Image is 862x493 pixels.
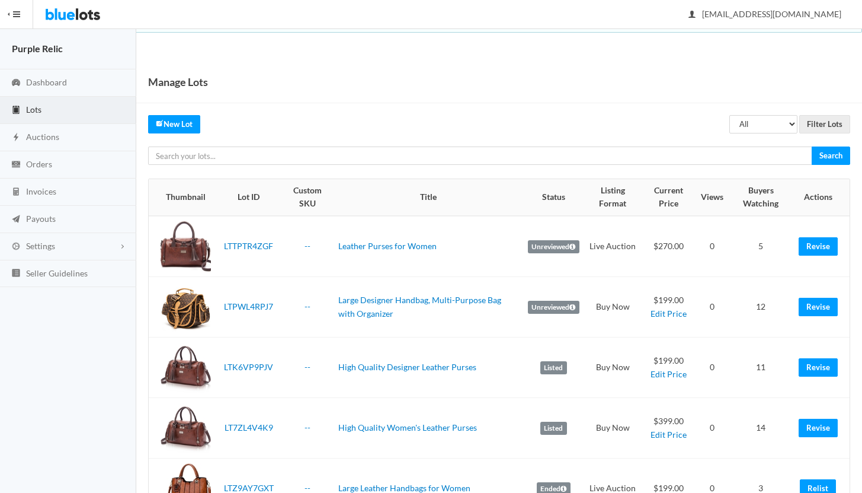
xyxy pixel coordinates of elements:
[148,115,200,133] a: createNew Lot
[528,301,579,314] label: Unreviewed
[338,483,470,493] a: Large Leather Handbags for Women
[799,237,838,256] a: Revise
[334,179,523,216] th: Title
[338,295,501,319] a: Large Designer Handbag, Multi-Purpose Bag with Organizer
[224,362,273,372] a: LTK6VP9PJV
[10,268,22,279] ion-icon: list box
[641,338,696,398] td: $199.00
[641,398,696,459] td: $399.00
[10,187,22,198] ion-icon: calculator
[794,179,850,216] th: Actions
[696,216,728,277] td: 0
[305,422,310,432] a: --
[584,338,641,398] td: Buy Now
[216,179,281,216] th: Lot ID
[650,369,687,379] a: Edit Price
[10,241,22,253] ion-icon: cog
[305,483,310,493] a: --
[12,43,63,54] strong: Purple Relic
[148,73,208,91] h1: Manage Lots
[149,179,216,216] th: Thumbnail
[728,338,794,398] td: 11
[523,179,584,216] th: Status
[225,422,273,432] a: LT7ZL4V4K9
[338,422,477,432] a: High Quality Women's Leather Purses
[338,362,476,372] a: High Quality Designer Leather Purses
[224,241,273,251] a: LTTPTR4ZGF
[696,179,728,216] th: Views
[584,277,641,338] td: Buy Now
[584,398,641,459] td: Buy Now
[799,419,838,437] a: Revise
[26,186,56,196] span: Invoices
[305,241,310,251] a: --
[26,159,52,169] span: Orders
[641,216,696,277] td: $270.00
[26,214,56,224] span: Payouts
[305,362,310,372] a: --
[281,179,334,216] th: Custom SKU
[10,160,22,171] ion-icon: cash
[696,338,728,398] td: 0
[696,398,728,459] td: 0
[728,398,794,459] td: 14
[26,77,67,87] span: Dashboard
[224,301,273,311] a: LTPWL4RPJ7
[641,179,696,216] th: Current Price
[224,483,274,493] a: LTZ9AY7GXT
[728,277,794,338] td: 12
[26,241,55,251] span: Settings
[148,147,812,165] input: Search your lots...
[696,277,728,338] td: 0
[728,216,794,277] td: 5
[10,214,22,225] ion-icon: paper plane
[156,119,164,127] ion-icon: create
[10,78,22,89] ion-icon: speedometer
[641,277,696,338] td: $199.00
[10,105,22,116] ion-icon: clipboard
[540,422,567,435] label: Listed
[650,308,687,319] a: Edit Price
[26,268,88,278] span: Seller Guidelines
[584,179,641,216] th: Listing Format
[689,9,841,19] span: [EMAIL_ADDRESS][DOMAIN_NAME]
[305,301,310,311] a: --
[799,298,838,316] a: Revise
[812,147,850,165] input: Search
[26,104,41,114] span: Lots
[10,132,22,144] ion-icon: flash
[686,9,698,21] ion-icon: person
[799,115,850,133] input: Filter Lots
[540,361,567,374] label: Listed
[584,216,641,277] td: Live Auction
[26,132,59,142] span: Auctions
[338,241,437,251] a: Leather Purses for Women
[528,240,579,253] label: Unreviewed
[728,179,794,216] th: Buyers Watching
[799,358,838,377] a: Revise
[650,430,687,440] a: Edit Price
